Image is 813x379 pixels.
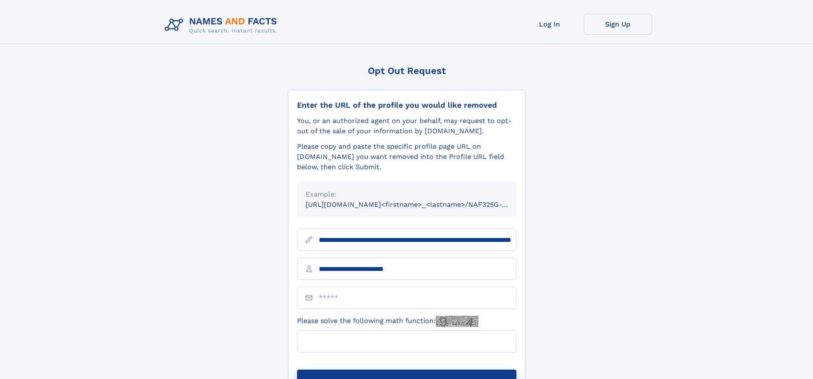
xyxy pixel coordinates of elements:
[306,189,508,200] div: Example:
[297,116,516,136] div: You, or an authorized agent on your behalf, may request to opt-out of the sale of your informatio...
[161,14,284,37] img: Logo Names and Facts
[297,141,516,172] div: Please copy and paste the specific profile page URL on [DOMAIN_NAME] you want removed into the Pr...
[297,316,478,327] label: Please solve the following math function:
[297,100,516,110] div: Enter the URL of the profile you would like removed
[306,200,533,209] small: [URL][DOMAIN_NAME]<firstname>_<lastname>/NAF325G-xxxxxxxx
[288,65,525,76] div: Opt Out Request
[516,14,584,35] a: Log In
[584,14,652,35] a: Sign Up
